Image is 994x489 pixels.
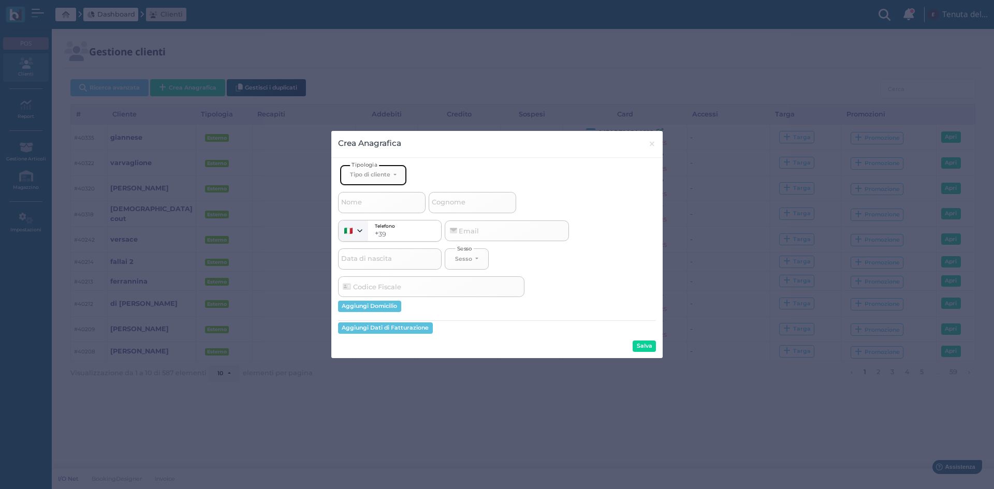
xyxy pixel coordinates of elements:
[350,171,390,178] div: Tipo di cliente
[350,160,379,168] span: Tipologia
[445,220,569,241] input: Email
[338,301,401,312] button: Aggiungi Domicilio
[445,248,489,270] button: Sesso
[338,248,442,269] input: Data di nascita
[338,192,426,213] input: Nome
[344,228,353,234] img: it.png
[338,322,433,334] button: Aggiungi Dati di Fatturazione
[448,227,479,235] div: Email
[633,340,656,352] button: Salva
[340,165,407,186] button: Tipo di cliente
[429,192,516,213] input: Cognome
[375,230,378,238] span: +
[339,220,369,242] button: Select phone number prefix
[430,196,467,209] span: Cognome
[455,255,472,262] div: Sesso
[338,276,524,297] input: Codice Fiscale
[340,253,393,265] span: Data di nascita
[341,283,401,291] div: Codice Fiscale
[375,224,395,229] label: Telefono
[456,244,474,252] span: Sesso
[31,8,68,16] span: Assistenza
[340,196,363,209] span: Nome
[338,137,401,149] h4: Crea Anagrafica
[648,137,656,151] span: ×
